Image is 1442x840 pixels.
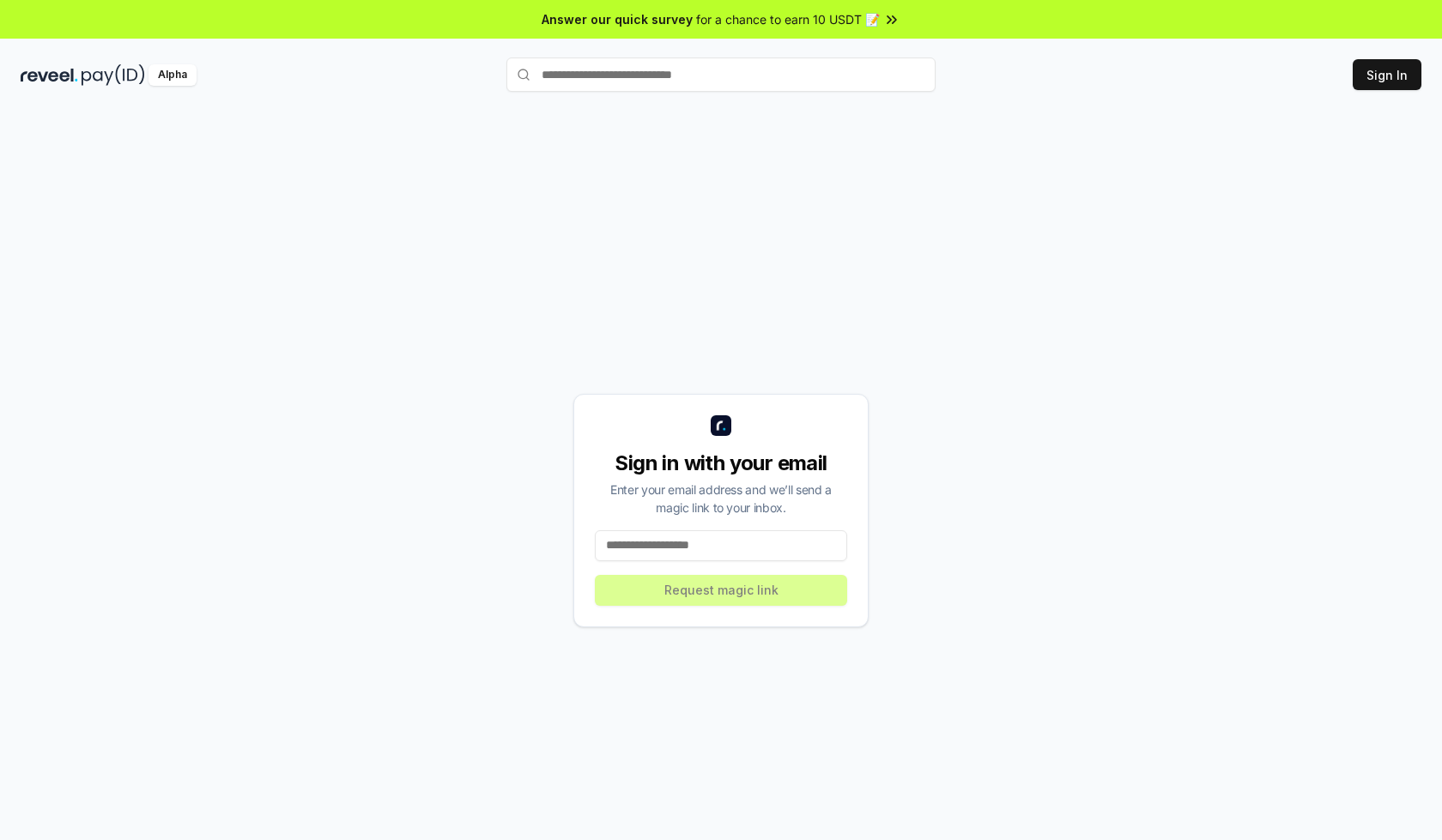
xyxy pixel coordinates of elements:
[711,415,731,436] img: logo_small
[696,10,880,28] span: for a chance to earn 10 USDT 📝
[595,480,847,517] div: Enter your email address and we’ll send a magic link to your inbox.
[82,64,145,86] img: pay_id
[542,10,693,28] span: Answer our quick survey
[21,64,78,86] img: reveel_dark
[595,450,847,477] div: Sign in with your email
[148,64,197,86] div: Alpha
[1353,59,1421,90] button: Sign In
